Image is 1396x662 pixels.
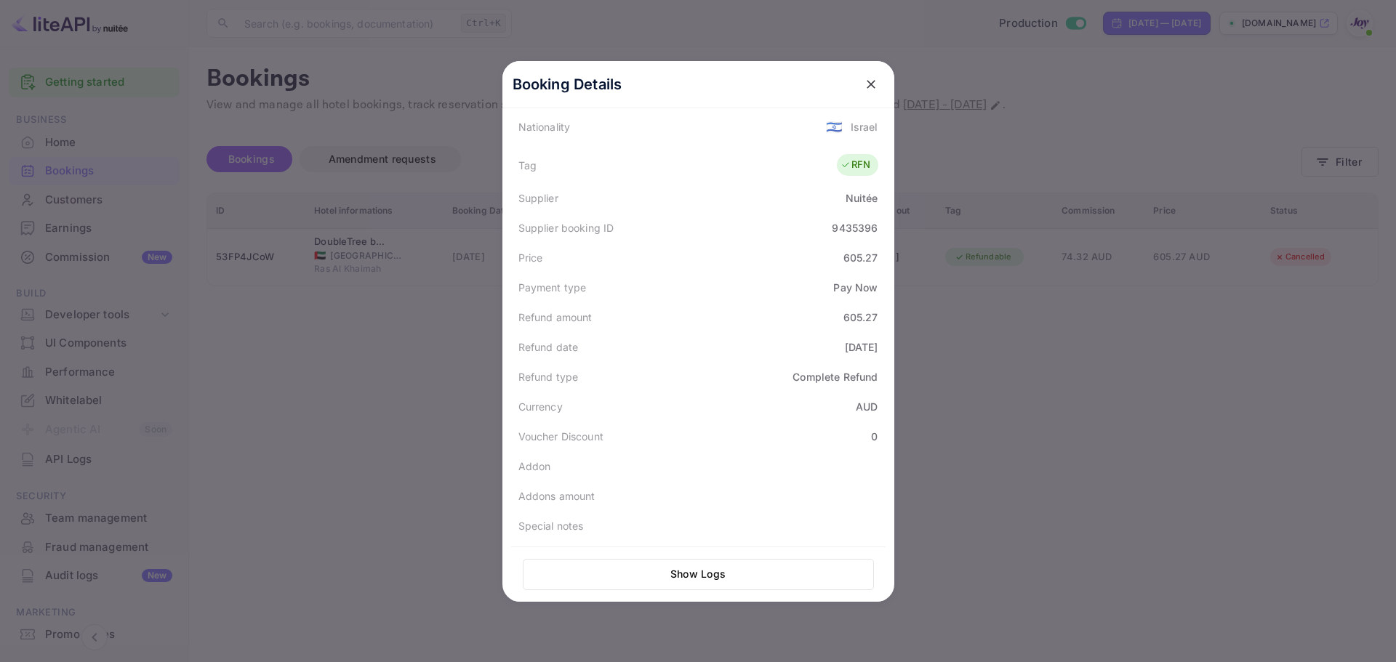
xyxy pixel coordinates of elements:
[843,250,878,265] div: 605.27
[523,559,874,590] button: Show Logs
[841,158,870,172] div: RFN
[846,190,878,206] div: Nuitée
[518,518,584,533] div: Special notes
[518,220,614,235] div: Supplier booking ID
[518,190,558,206] div: Supplier
[856,399,878,414] div: AUD
[518,310,593,325] div: Refund amount
[832,220,878,235] div: 9435396
[851,119,878,134] div: Israel
[845,339,878,355] div: [DATE]
[518,369,579,384] div: Refund type
[518,339,579,355] div: Refund date
[518,459,551,474] div: Addon
[518,158,537,173] div: Tag
[518,250,543,265] div: Price
[518,488,595,504] div: Addons amount
[871,429,878,444] div: 0
[518,119,571,134] div: Nationality
[518,280,587,295] div: Payment type
[793,369,878,384] div: Complete Refund
[518,399,563,414] div: Currency
[843,310,878,325] div: 605.27
[513,73,622,95] p: Booking Details
[833,280,878,295] div: Pay Now
[858,71,884,97] button: close
[518,429,603,444] div: Voucher Discount
[826,113,843,140] span: United States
